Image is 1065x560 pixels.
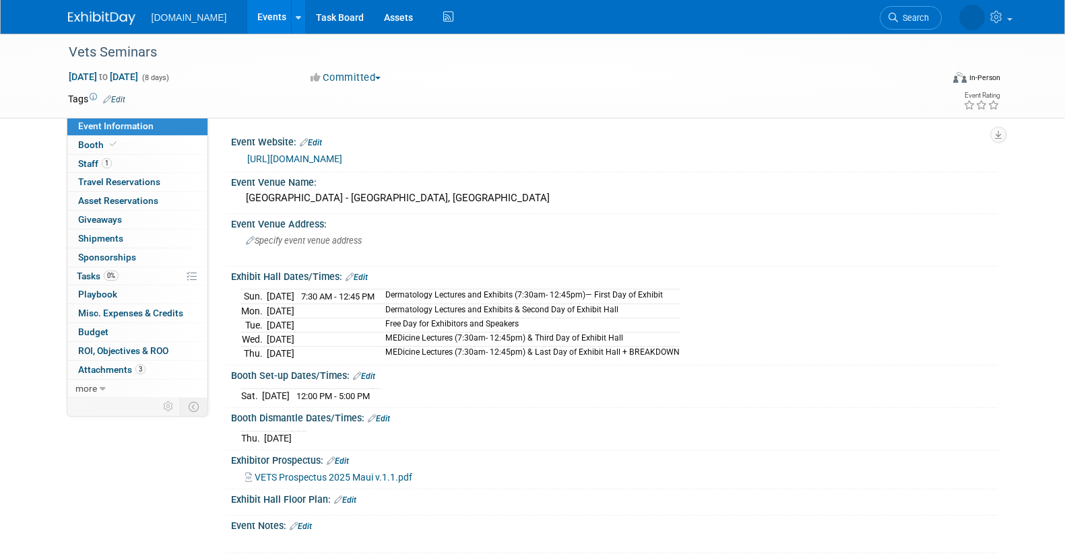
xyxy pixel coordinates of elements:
[231,516,998,533] div: Event Notes:
[306,71,386,85] button: Committed
[68,71,139,83] span: [DATE] [DATE]
[241,289,267,304] td: Sun.
[141,73,169,82] span: (8 days)
[267,332,294,347] td: [DATE]
[64,40,922,65] div: Vets Seminars
[135,364,146,374] span: 3
[97,71,110,82] span: to
[78,326,108,337] span: Budget
[301,291,375,302] span: 7:30 AM - 12:45 PM
[67,361,207,379] a: Attachments3
[67,155,207,173] a: Staff1
[377,289,680,304] td: Dermatology Lectures and Exhibits (7:30am- 12:45pm)— First Day of Exhibit
[231,172,998,189] div: Event Venue Name:
[67,117,207,135] a: Event Information
[67,248,207,267] a: Sponsorships
[67,136,207,154] a: Booth
[241,318,267,332] td: Tue.
[262,388,290,403] td: [DATE]
[241,347,267,361] td: Thu.
[67,173,207,191] a: Travel Reservations
[267,318,294,332] td: [DATE]
[267,304,294,318] td: [DATE]
[67,211,207,229] a: Giveaways
[377,332,680,347] td: MEDicine Lectures (7:30am- 12:45pm) & Third Day of Exhibit Hall
[290,522,312,531] a: Edit
[880,6,942,30] a: Search
[67,192,207,210] a: Asset Reservations
[245,472,412,483] a: VETS Prospectus 2025 Maui v.1.1.pdf
[78,176,160,187] span: Travel Reservations
[241,188,988,209] div: [GEOGRAPHIC_DATA] - [GEOGRAPHIC_DATA], [GEOGRAPHIC_DATA]
[78,214,122,225] span: Giveaways
[68,11,135,25] img: ExhibitDay
[898,13,929,23] span: Search
[157,398,181,415] td: Personalize Event Tab Strip
[78,195,158,206] span: Asset Reservations
[300,138,322,147] a: Edit
[231,408,998,425] div: Booth Dismantle Dates/Times:
[296,391,370,401] span: 12:00 PM - 5:00 PM
[963,92,1000,99] div: Event Rating
[78,364,146,375] span: Attachments
[231,214,998,231] div: Event Venue Address:
[377,304,680,318] td: Dermatology Lectures and Exhibits & Second Day of Exhibit Hall
[241,304,267,318] td: Mon.
[67,285,207,304] a: Playbook
[368,414,390,423] a: Edit
[267,347,294,361] td: [DATE]
[102,158,112,168] span: 1
[67,323,207,341] a: Budget
[78,158,112,169] span: Staff
[241,388,262,403] td: Sat.
[377,347,680,361] td: MEDicine Lectures (7:30am- 12:45pm) & Last Day of Exhibit Hall + BREAKDOWN
[346,273,368,282] a: Edit
[231,267,998,284] div: Exhibit Hall Dates/Times:
[241,431,264,445] td: Thu.
[959,5,985,30] img: Iuliia Bulow
[264,431,292,445] td: [DATE]
[180,398,207,415] td: Toggle Event Tabs
[78,308,183,318] span: Misc. Expenses & Credits
[104,271,119,281] span: 0%
[67,230,207,248] a: Shipments
[78,120,154,131] span: Event Information
[377,318,680,332] td: Free Day for Exhibitors and Speakers
[241,332,267,347] td: Wed.
[231,450,998,468] div: Exhibitor Prospectus:
[78,345,168,356] span: ROI, Objectives & ROO
[77,271,119,281] span: Tasks
[969,73,1000,83] div: In-Person
[231,365,998,383] div: Booth Set-up Dates/Times:
[231,132,998,149] div: Event Website:
[267,289,294,304] td: [DATE]
[67,342,207,360] a: ROI, Objectives & ROO
[247,153,342,164] a: [URL][DOMAIN_NAME]
[78,252,136,262] span: Sponsorships
[152,12,227,23] span: [DOMAIN_NAME]
[334,495,356,505] a: Edit
[78,289,117,300] span: Playbook
[110,141,117,148] i: Booth reservation complete
[103,95,125,104] a: Edit
[78,233,123,244] span: Shipments
[255,472,412,483] span: VETS Prospectus 2025 Maui v.1.1.pdf
[78,139,119,150] span: Booth
[67,304,207,322] a: Misc. Expenses & Credits
[68,92,125,106] td: Tags
[246,236,362,246] span: Specify event venue address
[67,267,207,285] a: Tasks0%
[231,489,998,507] div: Exhibit Hall Floor Plan:
[353,372,375,381] a: Edit
[862,70,1001,90] div: Event Format
[67,380,207,398] a: more
[75,383,97,394] span: more
[953,72,967,83] img: Format-Inperson.png
[327,456,349,466] a: Edit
